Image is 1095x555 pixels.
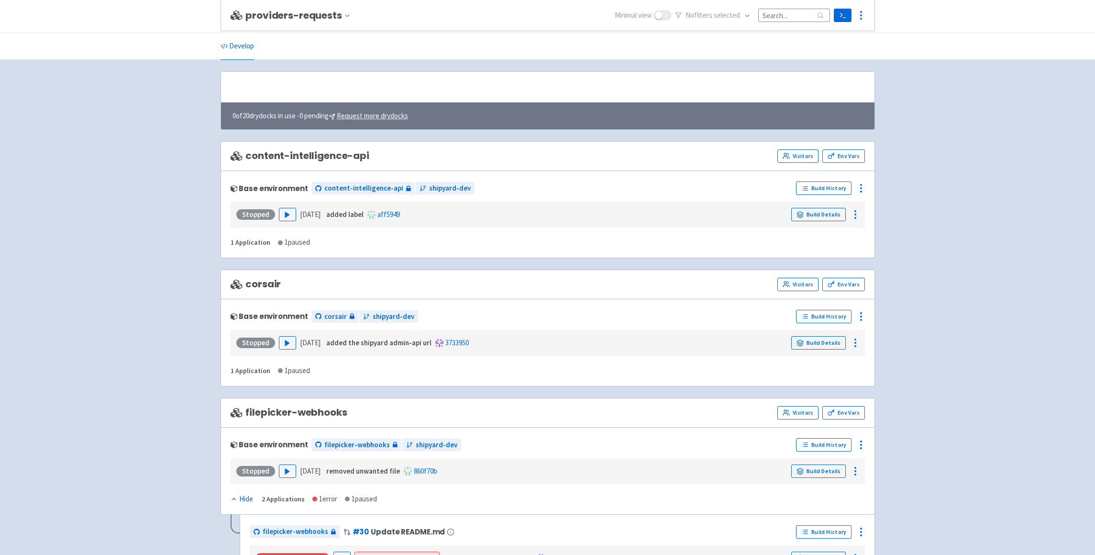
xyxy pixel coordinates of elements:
a: Build History [796,181,852,195]
span: selected [714,11,740,20]
a: Build Details [791,336,846,350]
button: Play [279,336,296,350]
a: Build Details [791,464,846,478]
span: corsair [324,311,347,322]
time: [DATE] [300,210,321,219]
a: Env Vars [822,406,864,419]
a: aff5949 [377,210,400,219]
a: shipyard-dev [402,439,461,452]
div: 1 error [312,494,337,505]
span: filepicker-webhooks [231,407,347,418]
button: providers-requests [245,10,354,21]
span: No filter s [686,10,740,21]
span: shipyard-dev [416,440,457,451]
input: Search... [758,9,830,22]
div: Base environment [231,184,308,193]
a: Env Vars [822,149,864,163]
div: Stopped [236,466,275,476]
div: Stopped [236,338,275,348]
button: Play [279,464,296,478]
a: Visitors [777,278,818,291]
div: 1 Application [231,365,270,376]
div: 1 paused [278,237,310,248]
div: 1 Application [231,237,270,248]
a: Terminal [834,9,852,22]
u: Request more drydocks [337,111,408,120]
a: filepicker-webhooks [250,525,340,538]
span: Minimal view [615,10,652,21]
span: content-intelligence-api [231,150,369,161]
time: [DATE] [300,466,321,476]
a: shipyard-dev [416,182,475,195]
div: Stopped [236,209,275,220]
a: Build History [796,438,852,452]
a: 860f70b [414,466,437,476]
span: filepicker-webhooks [263,526,328,537]
a: Build History [796,525,852,539]
span: 0 of 20 drydocks in use - 0 pending [232,111,408,122]
a: Build History [796,310,852,323]
div: 1 paused [278,365,310,376]
strong: added label [326,210,364,219]
time: [DATE] [300,338,321,347]
a: Visitors [777,149,818,163]
span: content-intelligence-api [324,183,403,194]
span: filepicker-webhooks [324,440,390,451]
a: content-intelligence-api [311,182,415,195]
a: 3733950 [445,338,469,347]
a: filepicker-webhooks [311,439,401,452]
button: Play [279,208,296,221]
a: corsair [311,310,358,323]
div: Base environment [231,312,308,320]
button: Hide [231,494,254,505]
span: corsair [231,279,281,290]
div: 1 paused [345,494,377,505]
div: Hide [231,494,253,505]
div: 2 Applications [262,494,305,505]
a: Develop [221,33,254,60]
div: Base environment [231,441,308,449]
a: Env Vars [822,278,864,291]
span: shipyard-dev [429,183,471,194]
a: shipyard-dev [359,310,418,323]
strong: added the shipyard admin-api url [326,338,431,347]
a: Build Details [791,208,846,221]
a: #30 [353,527,369,537]
span: shipyard-dev [373,311,414,322]
strong: removed unwanted file [326,466,400,476]
a: Visitors [777,406,818,419]
span: Update README.md [371,528,445,536]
